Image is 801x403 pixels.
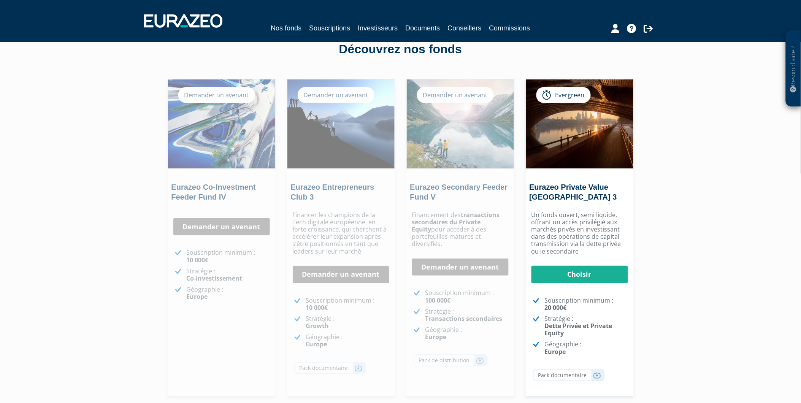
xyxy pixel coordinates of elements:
[414,354,488,367] a: Pack de distribution
[306,315,389,330] p: Stratégie :
[187,286,270,300] p: Géographie :
[406,23,440,33] a: Documents
[533,369,605,381] a: Pack documentaire
[184,41,617,58] div: Découvrez nos fonds
[545,347,566,356] strong: Europe
[187,249,270,263] p: Souscription minimum :
[306,333,389,348] p: Géographie :
[545,322,612,337] strong: Dette Privée et Private Equity
[187,256,209,264] strong: 10 000€
[294,362,366,374] a: Pack documentaire
[412,211,500,233] strong: transactions secondaires du Private Equity
[412,211,509,248] p: Financement des pour accéder à des portefeuilles matures et diversifiés.
[531,211,628,255] p: Un fonds ouvert, semi liquide, offrant un accès privilégié aux marchés privés en investissant dan...
[425,326,509,341] p: Géographie :
[789,35,798,103] p: Besoin d'aide ?
[489,23,530,33] a: Commissions
[425,308,509,322] p: Stratégie :
[187,292,208,301] strong: Europe
[531,266,628,283] a: Choisir
[425,289,509,304] p: Souscription minimum :
[545,303,567,312] strong: 20 000€
[187,268,270,282] p: Stratégie :
[358,23,398,33] a: Investisseurs
[545,341,628,355] p: Géographie :
[168,79,275,168] img: Eurazeo Co-Investment Feeder Fund IV
[306,322,329,330] strong: Growth
[309,23,350,33] a: Souscriptions
[171,183,256,201] a: Eurazeo Co-Investment Feeder Fund IV
[178,87,255,103] div: Demander un avenant
[293,211,389,255] p: Financer les champions de la Tech digitale européenne, en forte croissance, qui cherchent à accél...
[526,79,633,168] img: Eurazeo Private Value Europe 3
[425,314,503,323] strong: Transactions secondaires
[306,297,389,311] p: Souscription minimum :
[306,340,327,348] strong: Europe
[271,23,301,35] a: Nos fonds
[298,87,374,103] div: Demander un avenant
[412,259,509,276] a: Demander un avenant
[536,87,591,103] div: Evergreen
[293,266,389,283] a: Demander un avenant
[173,218,270,236] a: Demander un avenant
[291,183,374,201] a: Eurazeo Entrepreneurs Club 3
[448,23,482,33] a: Conseillers
[425,296,451,305] strong: 100 000€
[407,79,514,168] img: Eurazeo Secondary Feeder Fund V
[545,297,628,311] p: Souscription minimum :
[287,79,395,168] img: Eurazeo Entrepreneurs Club 3
[417,87,494,103] div: Demander un avenant
[530,183,617,201] a: Eurazeo Private Value [GEOGRAPHIC_DATA] 3
[545,315,628,337] p: Stratégie :
[306,303,328,312] strong: 10 000€
[187,274,243,282] strong: Co-investissement
[425,333,447,341] strong: Europe
[144,14,222,28] img: 1732889491-logotype_eurazeo_blanc_rvb.png
[410,183,508,201] a: Eurazeo Secondary Feeder Fund V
